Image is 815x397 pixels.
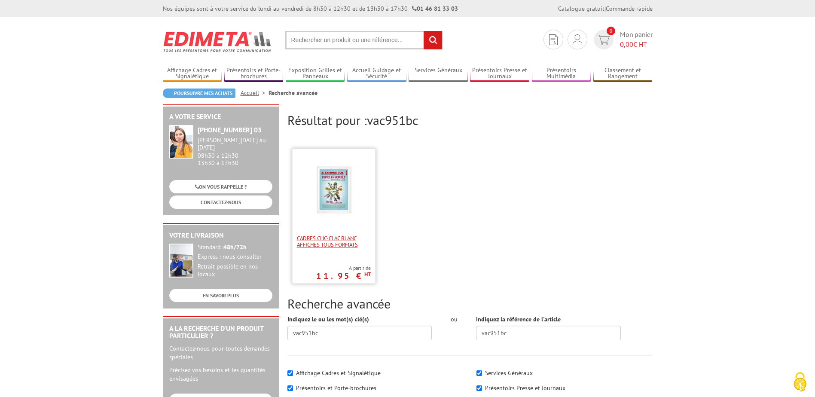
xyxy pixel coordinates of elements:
input: Présentoirs Presse et Journaux [476,385,482,391]
a: Présentoirs Presse et Journaux [470,67,529,81]
label: Services Généraux [485,369,533,377]
a: Accueil Guidage et Sécurité [347,67,406,81]
label: Affichage Cadres et Signalétique [296,369,381,377]
a: Classement et Rangement [593,67,653,81]
a: Services Généraux [409,67,468,81]
img: Cadres clic-clac blanc affiches tous formats [306,162,362,218]
img: Edimeta [163,26,272,58]
a: EN SAVOIR PLUS [169,289,272,302]
sup: HT [364,271,371,278]
img: widget-service.jpg [169,125,193,159]
a: Poursuivre mes achats [163,89,235,98]
div: Express : nous consulter [198,253,272,261]
input: Affichage Cadres et Signalétique [287,370,293,376]
span: Cadres clic-clac blanc affiches tous formats [297,235,371,248]
span: Mon panier [620,30,653,49]
span: 0,00 [620,40,633,49]
h2: Résultat pour : [287,113,653,127]
label: Indiquez le ou les mot(s) clé(s) [287,315,369,324]
div: Nos équipes sont à votre service du lundi au vendredi de 8h30 à 12h30 et de 13h30 à 17h30 [163,4,458,13]
div: [PERSON_NAME][DATE] au [DATE] [198,137,272,151]
p: 11.95 € [316,273,371,278]
a: Présentoirs et Porte-brochures [224,67,284,81]
div: Retrait possible en nos locaux [198,263,272,278]
span: vac951bc [367,112,418,128]
div: Standard : [198,244,272,251]
a: Commande rapide [606,5,653,12]
a: CONTACTEZ-NOUS [169,195,272,209]
p: Précisez vos besoins et les quantités envisagées [169,366,272,383]
button: Cookies (fenêtre modale) [785,368,815,397]
h2: A la recherche d'un produit particulier ? [169,325,272,340]
img: devis rapide [549,34,558,45]
a: Affichage Cadres et Signalétique [163,67,222,81]
div: | [558,4,653,13]
a: ON VOUS RAPPELLE ? [169,180,272,193]
p: Contactez-nous pour toutes demandes spéciales [169,344,272,361]
strong: 01 46 81 33 03 [412,5,458,12]
strong: 48h/72h [223,243,247,251]
h2: Recherche avancée [287,296,653,311]
input: Présentoirs et Porte-brochures [287,385,293,391]
label: Indiquez la référence de l'article [476,315,561,324]
a: devis rapide 0 Mon panier 0,00€ HT [592,30,653,49]
input: Rechercher un produit ou une référence... [285,31,443,49]
span: 0 [607,27,615,35]
div: 08h30 à 12h30 13h30 à 17h30 [198,137,272,166]
input: rechercher [424,31,442,49]
span: A partir de [316,265,371,272]
a: Exposition Grilles et Panneaux [286,67,345,81]
img: devis rapide [573,34,582,45]
img: devis rapide [597,35,610,45]
strong: [PHONE_NUMBER] 03 [198,125,262,134]
span: € HT [620,40,653,49]
h2: Votre livraison [169,232,272,239]
a: Présentoirs Multimédia [532,67,591,81]
label: Présentoirs Presse et Journaux [485,384,565,392]
label: Présentoirs et Porte-brochures [296,384,376,392]
div: ou [445,315,463,324]
h2: A votre service [169,113,272,121]
a: Accueil [241,89,269,97]
a: Cadres clic-clac blanc affiches tous formats [293,235,375,248]
img: widget-livraison.jpg [169,244,193,278]
img: Cookies (fenêtre modale) [789,371,811,393]
input: Services Généraux [476,370,482,376]
a: Catalogue gratuit [558,5,604,12]
li: Recherche avancée [269,89,317,97]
